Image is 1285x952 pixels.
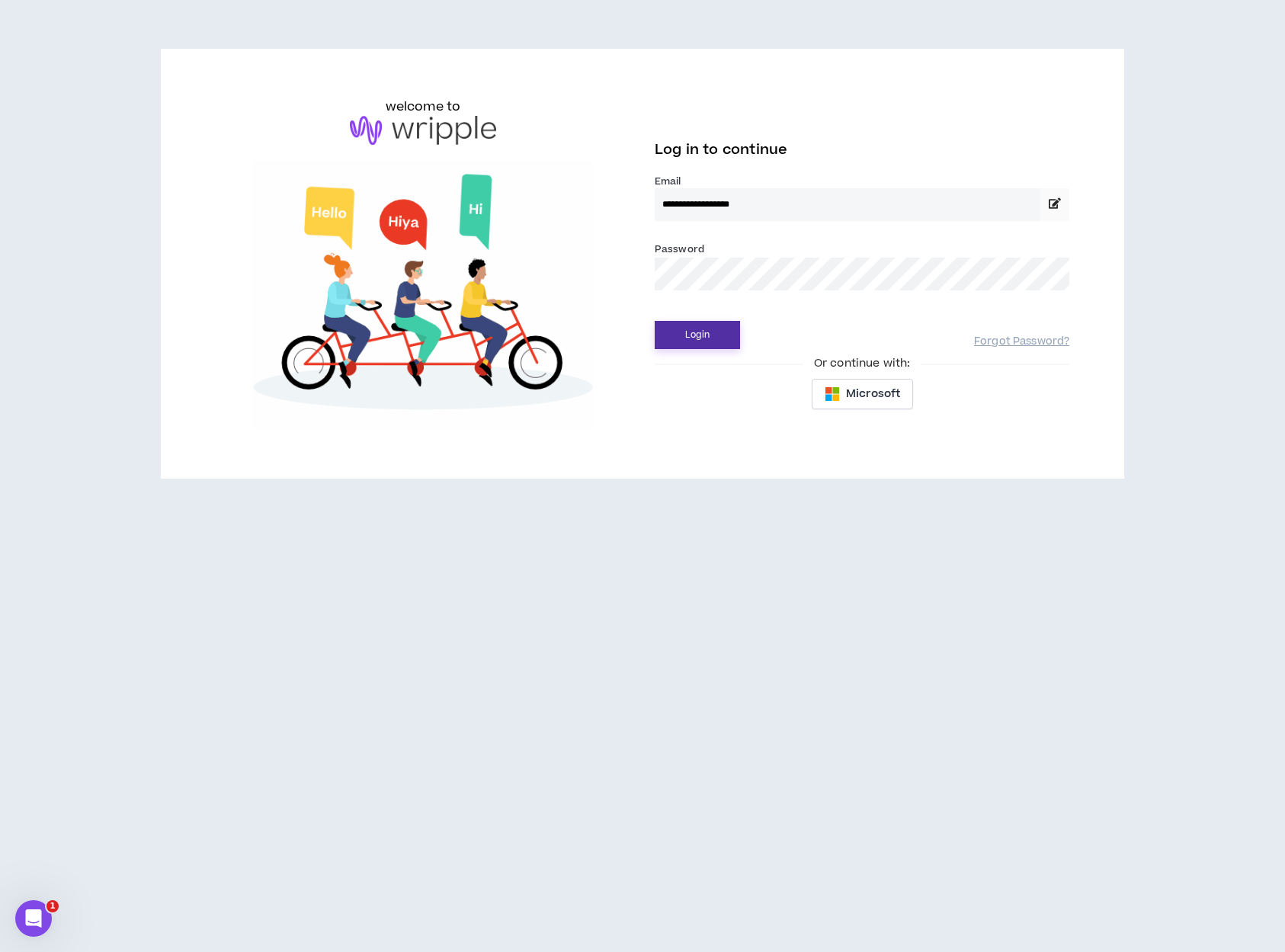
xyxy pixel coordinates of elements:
[350,116,496,145] img: logo-brand.png
[655,140,787,159] span: Log in to continue
[655,321,740,349] button: Login
[846,386,900,402] span: Microsoft
[216,160,630,431] img: Welcome to Wripple
[812,379,913,409] button: Microsoft
[655,242,704,256] label: Password
[386,98,461,116] h6: welcome to
[974,335,1069,349] a: Forgot Password?
[803,355,921,372] span: Or continue with:
[15,900,52,937] iframe: Intercom live chat
[655,175,1069,188] label: Email
[46,900,59,912] span: 1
